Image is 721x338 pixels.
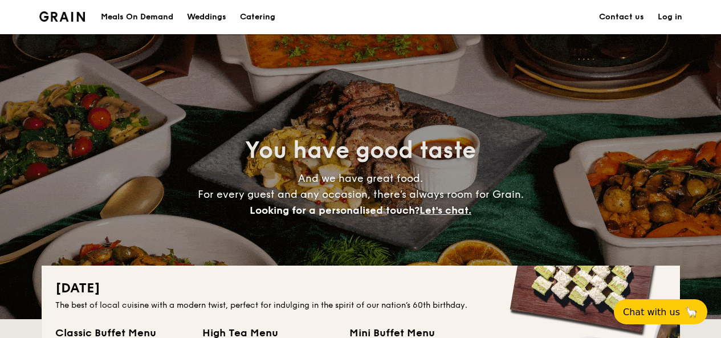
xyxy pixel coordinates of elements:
[39,11,85,22] img: Grain
[623,307,680,317] span: Chat with us
[245,137,476,164] span: You have good taste
[39,11,85,22] a: Logotype
[198,172,524,217] span: And we have great food. For every guest and any occasion, there’s always room for Grain.
[55,279,666,298] h2: [DATE]
[614,299,707,324] button: Chat with us🦙
[55,300,666,311] div: The best of local cuisine with a modern twist, perfect for indulging in the spirit of our nation’...
[685,306,698,319] span: 🦙
[250,204,419,217] span: Looking for a personalised touch?
[419,204,471,217] span: Let's chat.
